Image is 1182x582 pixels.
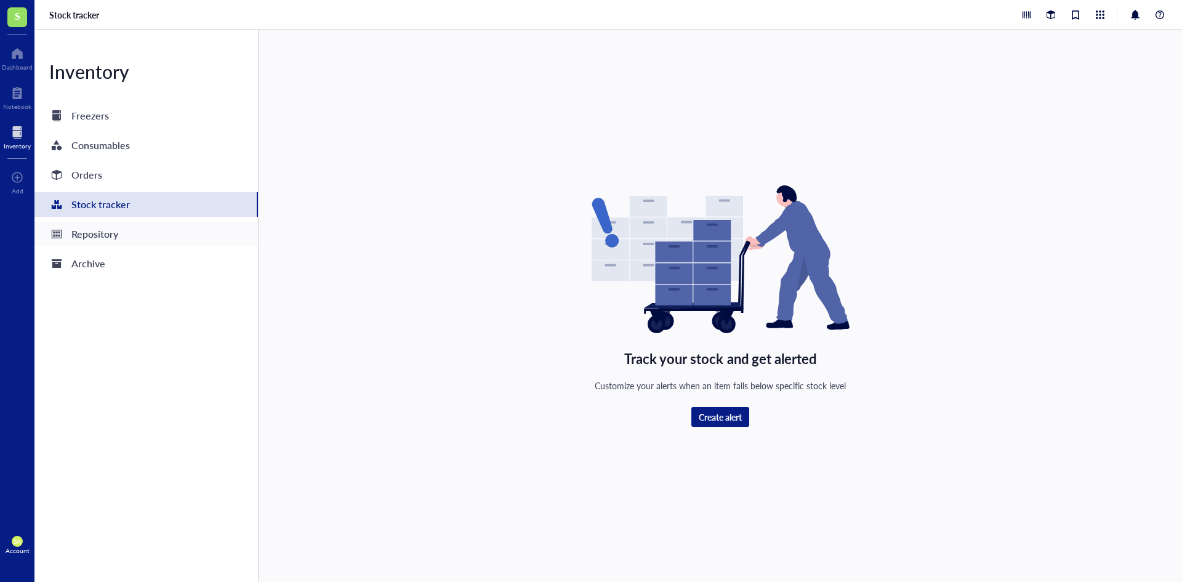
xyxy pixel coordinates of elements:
[34,103,258,128] a: Freezers
[4,142,31,150] div: Inventory
[49,9,102,20] a: Stock tracker
[3,83,31,110] a: Notebook
[12,187,23,195] div: Add
[691,407,749,427] button: Create alert
[71,137,130,154] div: Consumables
[34,251,258,276] a: Archive
[71,166,102,184] div: Orders
[6,547,30,554] div: Account
[699,411,742,422] span: Create alert
[4,123,31,150] a: Inventory
[34,192,258,217] a: Stock tracker
[2,44,33,71] a: Dashboard
[2,63,33,71] div: Dashboard
[592,185,850,333] img: Empty state
[34,133,258,158] a: Consumables
[34,222,258,246] a: Repository
[34,59,258,84] div: Inventory
[595,379,846,392] div: Customize your alerts when an item falls below specific stock level
[34,163,258,187] a: Orders
[71,196,130,213] div: Stock tracker
[14,538,21,545] span: SA
[71,225,118,243] div: Repository
[3,103,31,110] div: Notebook
[624,348,816,369] div: Track your stock and get alerted
[71,107,109,124] div: Freezers
[15,8,20,23] span: S
[71,255,105,272] div: Archive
